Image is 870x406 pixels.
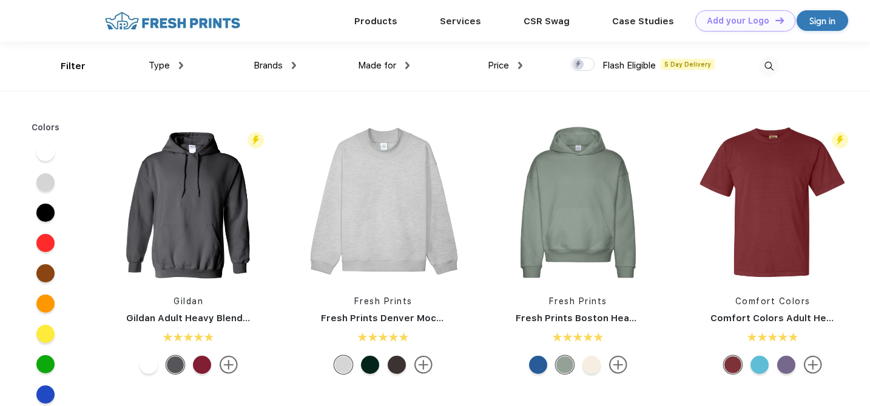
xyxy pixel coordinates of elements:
[518,62,522,69] img: dropdown.png
[292,62,296,69] img: dropdown.png
[759,56,779,76] img: desktop_search.svg
[414,356,433,374] img: more.svg
[166,356,184,374] div: Charcoal
[582,356,601,374] div: Buttermilk
[61,59,86,73] div: Filter
[777,356,795,374] div: Grape
[22,121,69,134] div: Colors
[361,356,379,374] div: Forest Green
[609,356,627,374] img: more.svg
[516,313,707,324] a: Fresh Prints Boston Heavyweight Hoodie
[724,356,742,374] div: Brick
[797,10,848,31] a: Sign in
[174,296,203,306] a: Gildan
[750,356,769,374] div: Sapphire
[254,60,283,71] span: Brands
[556,356,574,374] div: Sage Green
[707,16,769,26] div: Add your Logo
[529,356,547,374] div: Royal Blue
[179,62,183,69] img: dropdown.png
[804,356,822,374] img: more.svg
[220,356,238,374] img: more.svg
[775,17,784,24] img: DT
[126,313,391,324] a: Gildan Adult Heavy Blend 8 Oz. 50/50 Hooded Sweatshirt
[405,62,410,69] img: dropdown.png
[388,356,406,374] div: Dark Chocolate
[488,60,509,71] span: Price
[692,122,854,283] img: func=resize&h=266
[832,132,848,148] img: flash_active_toggle.svg
[354,16,397,27] a: Products
[321,313,584,324] a: Fresh Prints Denver Mock Neck Heavyweight Sweatshirt
[735,296,811,306] a: Comfort Colors
[193,356,211,374] div: Cardinal Red
[149,60,170,71] span: Type
[108,122,269,283] img: func=resize&h=266
[248,132,264,148] img: flash_active_toggle.svg
[497,122,659,283] img: func=resize&h=266
[809,14,835,28] div: Sign in
[661,59,715,70] span: 5 Day Delivery
[602,60,656,71] span: Flash Eligible
[354,296,413,306] a: Fresh Prints
[358,60,396,71] span: Made for
[101,10,244,32] img: fo%20logo%202.webp
[140,356,158,374] div: White
[303,122,464,283] img: func=resize&h=266
[549,296,607,306] a: Fresh Prints
[334,356,352,374] div: Ash Grey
